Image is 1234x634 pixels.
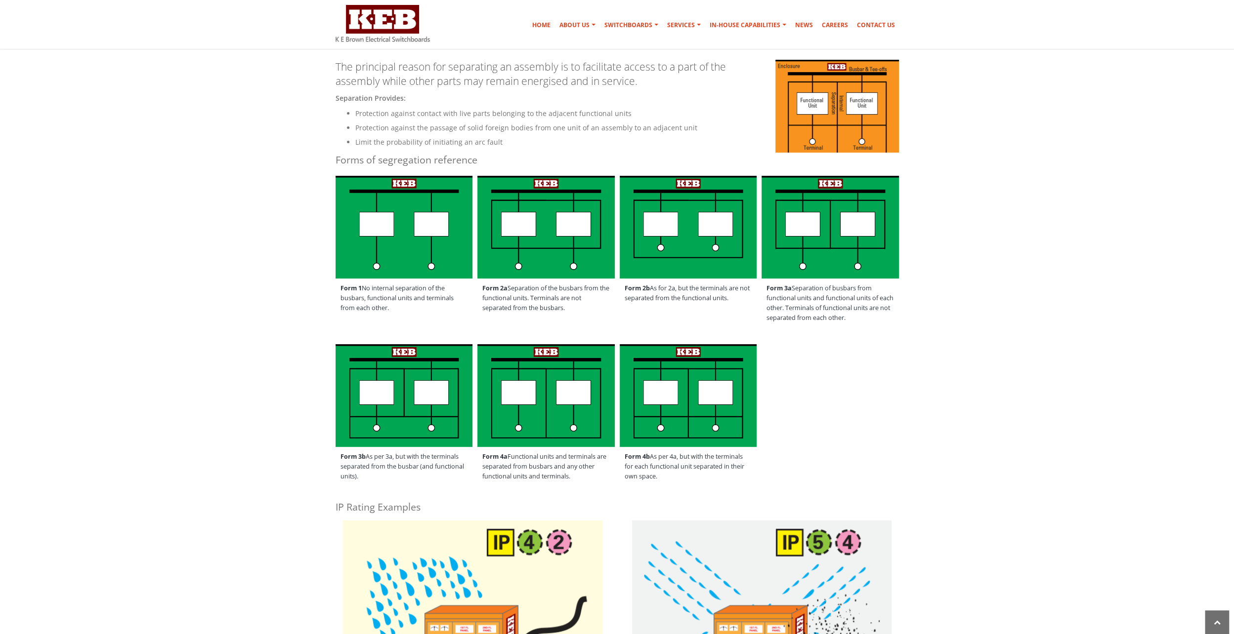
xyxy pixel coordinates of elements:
a: About Us [555,15,599,35]
strong: Form 3a [766,284,792,292]
span: As per 4a, but with the terminals for each functional unit separated in their own space. [620,447,757,486]
strong: Form 3b [340,452,366,461]
h4: Forms of segregation reference [336,153,899,166]
a: News [791,15,817,35]
p: The principal reason for separating an assembly is to facilitate access to a part of the assembly... [336,60,899,89]
a: In-house Capabilities [706,15,790,35]
h5: Separation provides: [336,94,899,103]
strong: Form 2a [482,284,508,292]
a: Contact Us [853,15,899,35]
span: No internal separation of the busbars, functional units and terminals from each other. [336,278,473,318]
h4: IP Rating Examples [336,500,899,514]
a: Home [528,15,554,35]
li: Protection against the passage of solid foreign bodies from one unit of an assembly to an adjacen... [355,122,899,134]
span: As per 3a, but with the terminals separated from the busbar (and functional units). [336,447,473,486]
strong: Form 4b [625,452,650,461]
strong: Form 2b [625,284,650,292]
img: K E Brown Electrical Switchboards [336,5,430,42]
li: Limit the probability of initiating an arc fault [355,136,899,148]
strong: Form 4a [482,452,508,461]
span: Separation of the busbars from the functional units. Terminals are not separated from the busbars. [477,278,615,318]
span: Separation of busbars from functional units and functional units of each other. Terminals of func... [762,278,899,328]
a: Services [663,15,705,35]
span: Functional units and terminals are separated from busbars and any other functional units and term... [477,447,615,486]
strong: Form 1 [340,284,362,292]
a: Careers [818,15,852,35]
li: Protection against contact with live parts belonging to the adjacent functional units [355,108,899,119]
a: Switchboards [600,15,662,35]
span: As for 2a, but the terminals are not separated from the functional units. [620,278,757,308]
